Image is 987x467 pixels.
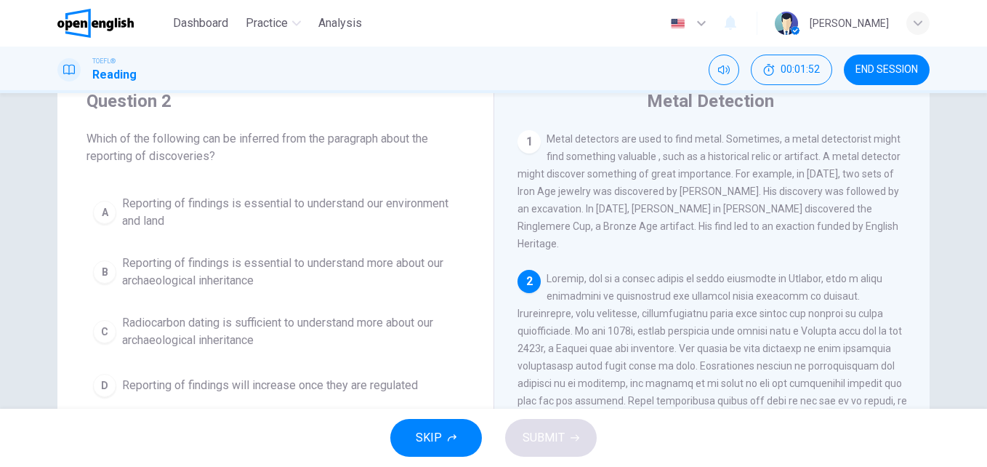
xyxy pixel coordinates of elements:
button: Dashboard [167,10,234,36]
div: Hide [751,55,832,85]
div: B [93,260,116,284]
span: SKIP [416,428,442,448]
h1: Reading [92,66,137,84]
button: BReporting of findings is essential to understand more about our archaeological inheritance [86,248,464,296]
span: Metal detectors are used to find metal. Sometimes, a metal detectorist might find something valua... [517,133,901,250]
span: Reporting of findings will increase once they are regulated [122,377,418,394]
button: Analysis [313,10,368,36]
button: 00:01:52 [751,55,832,85]
span: Analysis [318,15,362,32]
button: SKIP [390,419,482,457]
div: [PERSON_NAME] [810,15,889,32]
img: en [669,18,687,29]
button: END SESSION [844,55,930,85]
img: Profile picture [775,12,798,35]
div: 1 [517,130,541,153]
div: D [93,374,116,397]
h4: Question 2 [86,89,464,113]
div: C [93,320,116,343]
span: Radiocarbon dating is sufficient to understand more about our archaeological inheritance [122,314,458,349]
button: DReporting of findings will increase once they are regulated [86,367,464,404]
button: AReporting of findings is essential to understand our environment and land [86,188,464,236]
div: A [93,201,116,224]
span: Reporting of findings is essential to understand our environment and land [122,195,458,230]
a: OpenEnglish logo [57,9,167,38]
span: Practice [246,15,288,32]
div: 2 [517,270,541,293]
h4: Metal Detection [647,89,774,113]
span: Dashboard [173,15,228,32]
div: Mute [709,55,739,85]
span: TOEFL® [92,56,116,66]
button: Practice [240,10,307,36]
span: END SESSION [855,64,918,76]
button: CRadiocarbon dating is sufficient to understand more about our archaeological inheritance [86,308,464,356]
img: OpenEnglish logo [57,9,134,38]
span: Which of the following can be inferred from the paragraph about the reporting of discoveries? [86,130,464,165]
span: Reporting of findings is essential to understand more about our archaeological inheritance [122,255,458,290]
span: 00:01:52 [781,64,820,76]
